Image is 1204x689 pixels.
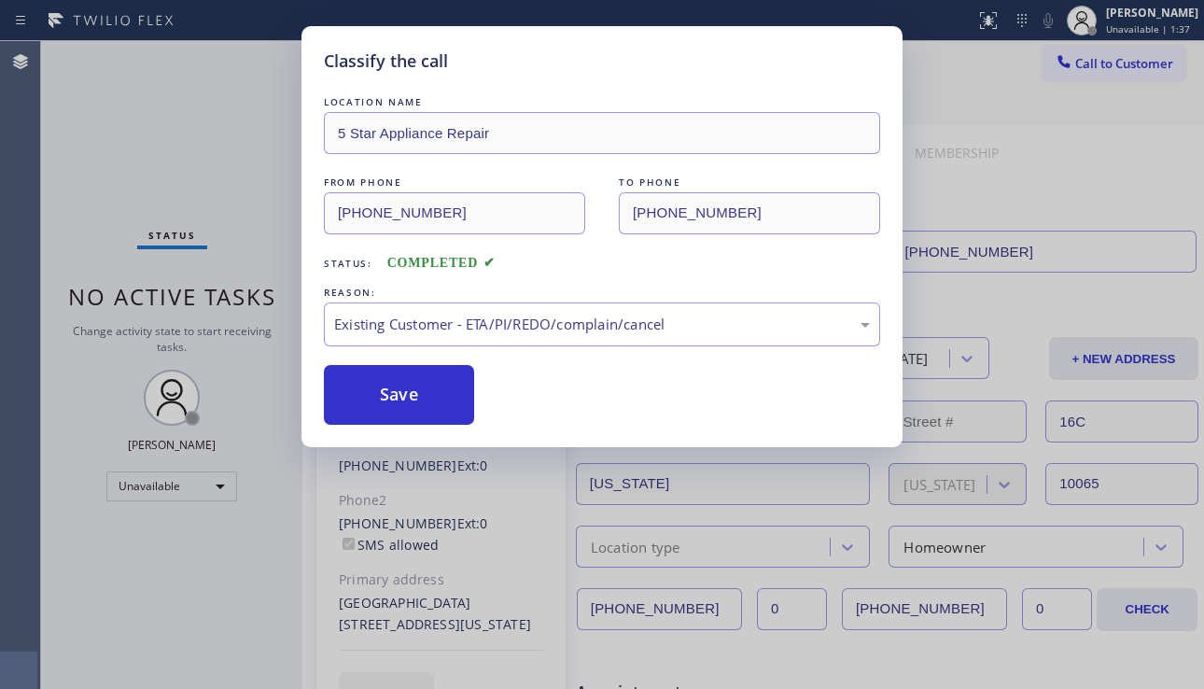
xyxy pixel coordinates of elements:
span: Status: [324,257,372,270]
div: REASON: [324,283,880,302]
div: LOCATION NAME [324,92,880,112]
h5: Classify the call [324,49,448,74]
input: From phone [324,192,585,234]
button: Save [324,365,474,425]
span: COMPLETED [387,256,496,270]
div: FROM PHONE [324,173,585,192]
div: Existing Customer - ETA/PI/REDO/complain/cancel [334,314,870,335]
div: TO PHONE [619,173,880,192]
input: To phone [619,192,880,234]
